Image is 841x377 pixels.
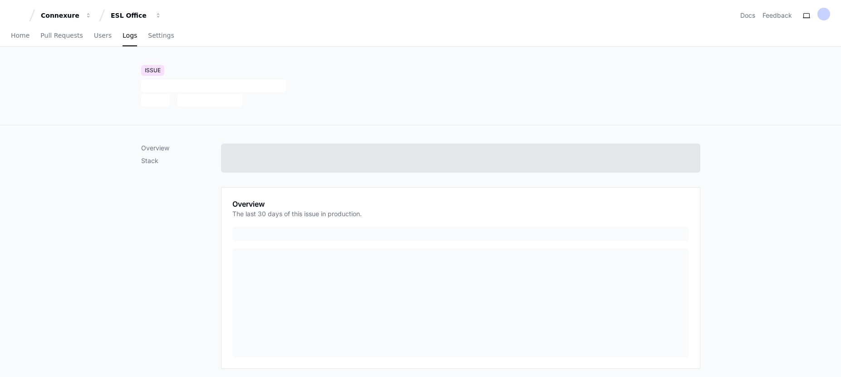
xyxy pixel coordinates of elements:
span: Home [11,33,30,38]
p: The last 30 days of this issue in production. [232,209,362,218]
a: Users [94,25,112,46]
button: Feedback [762,11,792,20]
span: Settings [148,33,174,38]
a: Home [11,25,30,46]
a: Settings [148,25,174,46]
div: Issue [141,65,164,76]
button: ESL Office [107,7,165,24]
div: Connexure [41,11,80,20]
a: Logs [123,25,137,46]
p: Stack [141,156,221,165]
app-pz-page-link-header: Overview [232,198,689,224]
span: Logs [123,33,137,38]
a: Docs [740,11,755,20]
span: Users [94,33,112,38]
a: Pull Requests [40,25,83,46]
span: Pull Requests [40,33,83,38]
p: Overview [141,144,221,153]
button: Connexure [37,7,95,24]
h1: Overview [232,198,362,209]
div: ESL Office [111,11,150,20]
